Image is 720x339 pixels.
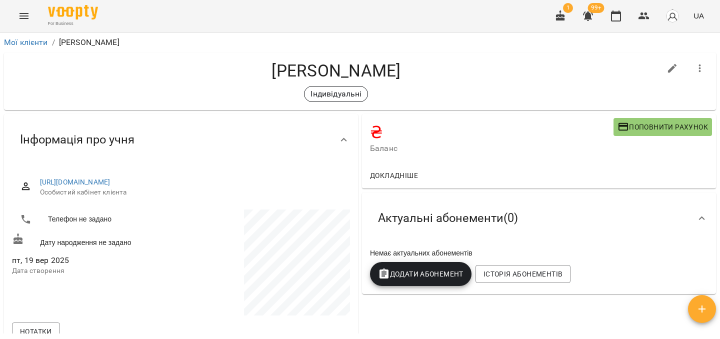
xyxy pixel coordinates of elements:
[48,20,98,27] span: For Business
[59,36,119,48] p: [PERSON_NAME]
[563,3,573,13] span: 1
[475,265,570,283] button: Історія абонементів
[613,118,712,136] button: Поповнити рахунок
[617,121,708,133] span: Поповнити рахунок
[378,268,463,280] span: Додати Абонемент
[310,88,361,100] p: Індивідуальні
[20,325,52,337] span: Нотатки
[12,266,179,276] p: Дата створення
[4,36,716,48] nav: breadcrumb
[693,10,704,21] span: UA
[362,192,716,244] div: Актуальні абонементи(0)
[48,5,98,19] img: Voopty Logo
[52,36,55,48] li: /
[4,114,358,165] div: Інформація про учня
[10,231,181,249] div: Дату народження не задано
[588,3,604,13] span: 99+
[370,169,418,181] span: Докладніше
[304,86,368,102] div: Індивідуальні
[370,122,613,142] h4: ₴
[689,6,708,25] button: UA
[665,9,679,23] img: avatar_s.png
[4,37,48,47] a: Мої клієнти
[368,246,710,260] div: Немає актуальних абонементів
[40,178,110,186] a: [URL][DOMAIN_NAME]
[12,4,36,28] button: Menu
[12,60,660,81] h4: [PERSON_NAME]
[370,142,613,154] span: Баланс
[378,210,518,226] span: Актуальні абонементи ( 0 )
[20,132,134,147] span: Інформація про учня
[40,187,342,197] span: Особистий кабінет клієнта
[366,166,422,184] button: Докладніше
[370,262,471,286] button: Додати Абонемент
[483,268,562,280] span: Історія абонементів
[12,209,179,229] li: Телефон не задано
[12,254,179,266] span: пт, 19 вер 2025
